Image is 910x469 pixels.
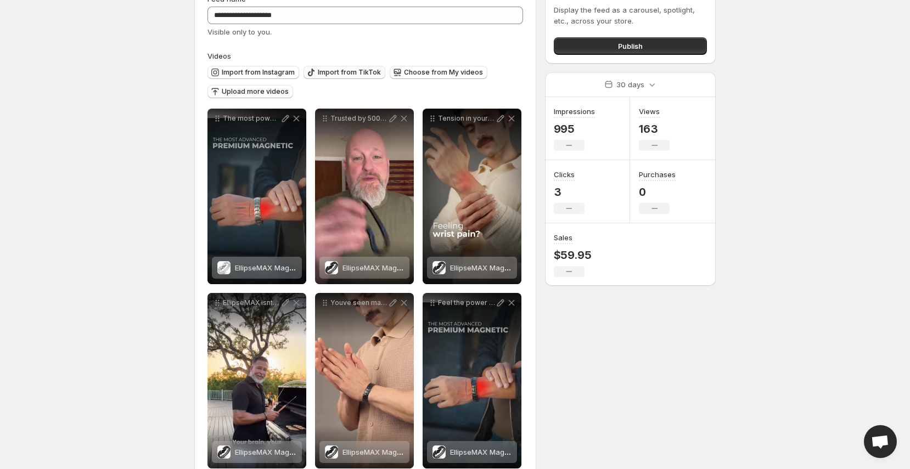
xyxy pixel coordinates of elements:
span: Import from TikTok [318,68,381,77]
h3: Views [639,106,660,117]
p: Feel the power of 5000 Gauss magnets Boost circulation reduce tension enhance recoveryall in style [438,298,495,307]
h3: Clicks [554,169,575,180]
span: EllipseMAX Magnetic Bracelet for Men (Black) [450,263,607,272]
div: Tension in your wrist Stiff hands Try wearable wellness that actually works Shop the EllipseMax M... [423,109,521,284]
p: The most powerful magnetic bracelet yet EllipseMAX is titanium-crafted ultra-light 5X stronger th... [223,114,280,123]
button: Import from TikTok [304,66,385,79]
p: $59.95 [554,248,592,262]
span: EllipseMAX Magnetic Bracelet for Men (Black) [450,448,607,456]
img: EllipseMAX Magnetic Bracelet for Men (Black) [325,261,338,274]
p: 3 [554,185,585,199]
img: EllipseMAX Magnetic Bracelet for Men (Black) [432,445,446,459]
div: Feel the power of 5000 Gauss magnets Boost circulation reduce tension enhance recoveryall in styl... [423,293,521,468]
h3: Impressions [554,106,595,117]
img: EllipseMAX Magnetic Bracelet for Men (Black) [432,261,446,274]
p: EllipseMAX isnt just a bracelet its magnetic support designed to align with your bodys energy No ... [223,298,280,307]
button: Upload more videos [207,85,293,98]
p: 163 [639,122,670,135]
img: EllipseMAX Magnetic Bracelet for Men (Black) [325,445,338,459]
p: 30 days [616,79,644,90]
span: Videos [207,52,231,60]
img: EllipseMAX Magnetic Bracelet for Men (Black) [217,445,231,459]
p: Trusted by 500000 customers EllipseMAX is our strongest release yet [330,114,387,123]
div: Open chat [864,425,897,458]
span: EllipseMAX Magnetic Bracelet for Men (Silver) [235,263,392,272]
span: Publish [618,41,643,52]
div: Trusted by 500000 customers EllipseMAX is our strongest release yetEllipseMAX Magnetic Bracelet f... [315,109,414,284]
span: Upload more videos [222,87,289,96]
span: EllipseMAX Magnetic Bracelet for Men (Black) [235,448,392,456]
span: Choose from My videos [404,68,483,77]
span: Import from Instagram [222,68,295,77]
p: 0 [639,185,676,199]
h3: Purchases [639,169,676,180]
h3: Sales [554,232,572,243]
span: Visible only to you. [207,27,272,36]
span: EllipseMAX Magnetic Bracelet for Men (Black) [342,263,499,272]
div: The most powerful magnetic bracelet yet EllipseMAX is titanium-crafted ultra-light 5X stronger th... [207,109,306,284]
button: Import from Instagram [207,66,299,79]
div: Youve seen magnetic bracelets before But not like this EllipseMAX is bold adjustable waterproof a... [315,293,414,468]
div: EllipseMAX isnt just a bracelet its magnetic support designed to align with your bodys energy No ... [207,293,306,468]
p: 995 [554,122,595,135]
span: EllipseMAX Magnetic Bracelet for Men (Black) [342,448,499,456]
button: Choose from My videos [390,66,487,79]
p: Youve seen magnetic bracelets before But not like this EllipseMAX is bold adjustable waterproof a... [330,298,387,307]
button: Publish [554,37,707,55]
p: Tension in your wrist Stiff hands Try wearable wellness that actually works Shop the EllipseMax M... [438,114,495,123]
img: EllipseMAX Magnetic Bracelet for Men (Silver) [217,261,231,274]
p: Display the feed as a carousel, spotlight, etc., across your store. [554,4,707,26]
